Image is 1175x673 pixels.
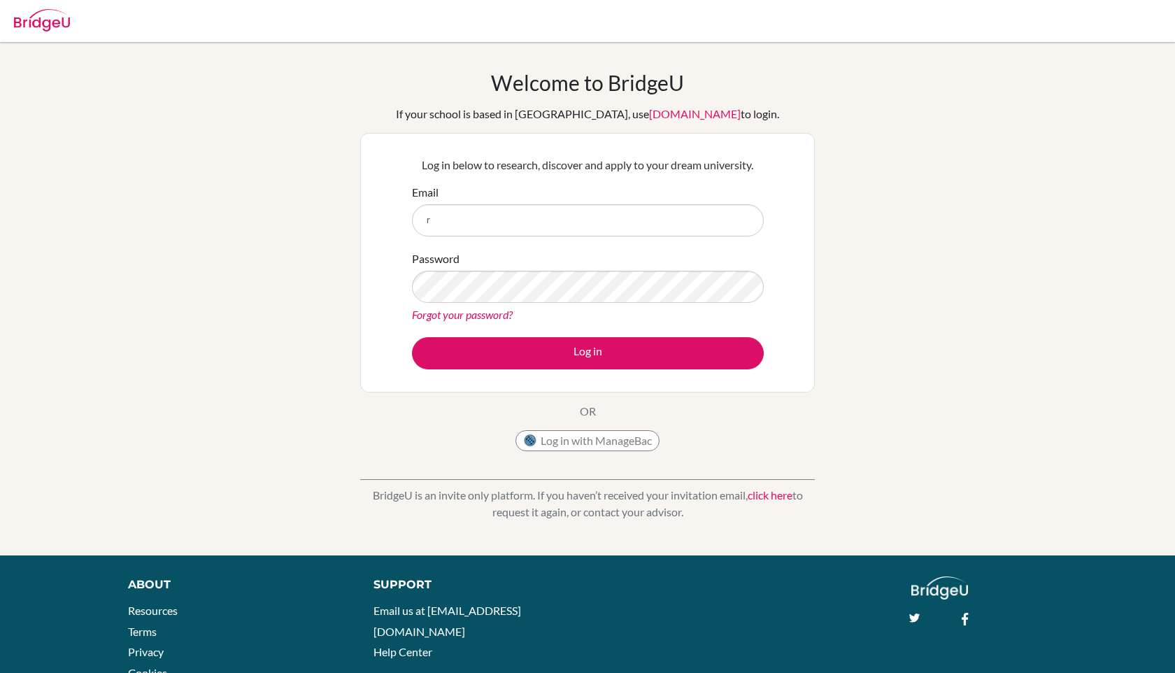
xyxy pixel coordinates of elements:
[373,645,432,658] a: Help Center
[128,604,178,617] a: Resources
[649,107,741,120] a: [DOMAIN_NAME]
[412,157,764,173] p: Log in below to research, discover and apply to your dream university.
[373,604,521,638] a: Email us at [EMAIL_ADDRESS][DOMAIN_NAME]
[396,106,779,122] div: If your school is based in [GEOGRAPHIC_DATA], use to login.
[360,487,815,520] p: BridgeU is an invite only platform. If you haven’t received your invitation email, to request it ...
[580,403,596,420] p: OR
[14,9,70,31] img: Bridge-U
[373,576,572,593] div: Support
[911,576,968,600] img: logo_white@2x-f4f0deed5e89b7ecb1c2cc34c3e3d731f90f0f143d5ea2071677605dd97b5244.png
[128,576,342,593] div: About
[515,430,660,451] button: Log in with ManageBac
[128,645,164,658] a: Privacy
[412,308,513,321] a: Forgot your password?
[412,337,764,369] button: Log in
[491,70,684,95] h1: Welcome to BridgeU
[128,625,157,638] a: Terms
[412,184,439,201] label: Email
[748,488,792,502] a: click here
[412,250,460,267] label: Password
